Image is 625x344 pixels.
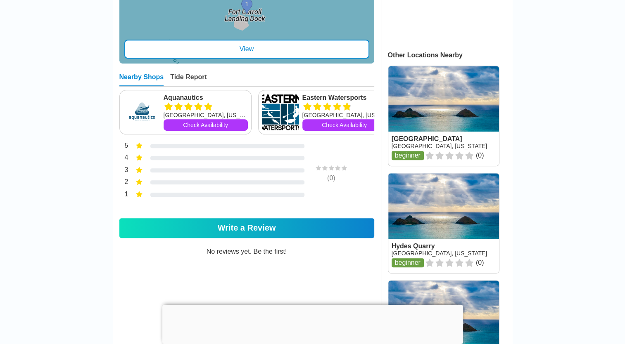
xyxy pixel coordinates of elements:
[164,94,248,102] a: Aquanautics
[119,153,128,164] div: 4
[119,248,374,297] div: No reviews yet. Be the first!
[170,73,207,86] div: Tide Report
[302,119,387,131] a: Check Availability
[262,94,299,131] img: Eastern Watersports
[124,40,369,59] div: View
[119,141,128,152] div: 5
[164,111,248,119] div: [GEOGRAPHIC_DATA], [US_STATE]
[302,111,387,119] div: [GEOGRAPHIC_DATA], [US_STATE]
[162,305,463,342] iframe: Advertisement
[302,94,387,102] a: Eastern Watersports
[119,177,128,188] div: 2
[300,174,362,182] div: ( 0 )
[123,94,160,131] img: Aquanautics
[119,73,164,86] div: Nearby Shops
[388,52,513,59] div: Other Locations Nearby
[119,165,128,176] div: 3
[164,119,248,131] a: Check Availability
[119,218,374,238] a: Write a Review
[119,190,128,200] div: 1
